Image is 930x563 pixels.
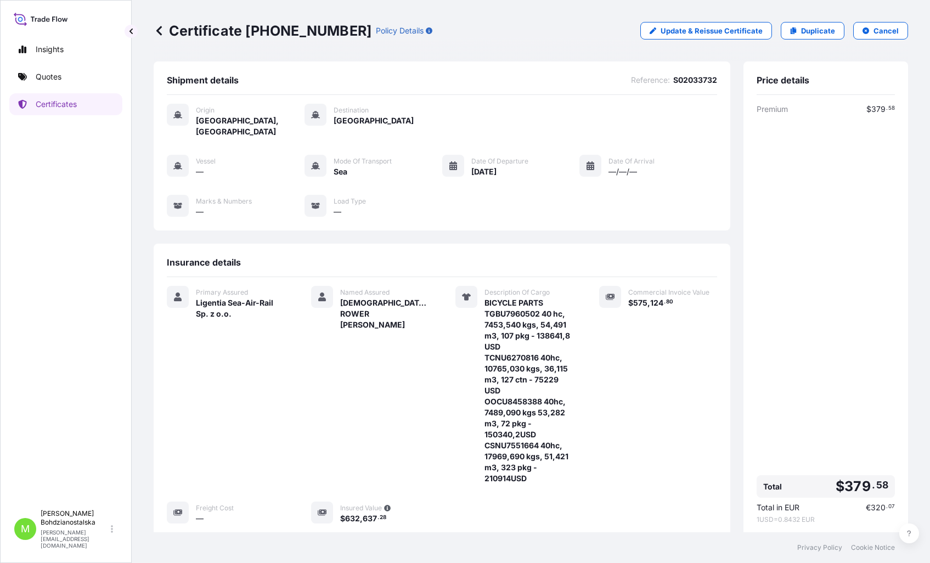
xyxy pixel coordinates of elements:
span: Mode of Transport [334,157,392,166]
span: 58 [876,482,888,488]
span: Marks & Numbers [196,197,252,206]
span: , [647,299,650,307]
span: 632 [345,515,360,522]
span: Ligentia Sea-Air-Rail Sp. z o.o. [196,297,285,319]
span: Vessel [196,157,216,166]
span: $ [628,299,633,307]
span: [GEOGRAPHIC_DATA] [334,115,414,126]
span: € [866,504,871,511]
span: Origin [196,106,215,115]
span: 379 [871,105,886,113]
span: [GEOGRAPHIC_DATA], [GEOGRAPHIC_DATA] [196,115,305,137]
p: Insights [36,44,64,55]
span: Destination [334,106,369,115]
p: Quotes [36,71,61,82]
a: Cookie Notice [851,543,895,552]
span: Commercial Invoice Value [628,288,709,297]
a: Duplicate [781,22,844,40]
p: [PERSON_NAME][EMAIL_ADDRESS][DOMAIN_NAME] [41,529,109,549]
span: 379 [844,480,871,493]
span: 07 [888,505,895,509]
span: 1 USD = 0.8432 EUR [757,515,895,524]
span: Primary Assured [196,288,248,297]
p: Certificate [PHONE_NUMBER] [154,22,371,40]
span: [DATE] [471,166,497,177]
span: 575 [633,299,647,307]
span: Shipment details [167,75,239,86]
span: 58 [888,106,895,110]
span: 320 [871,504,886,511]
a: Privacy Policy [797,543,842,552]
span: Total [763,481,782,492]
span: Insurance details [167,257,241,268]
span: . [377,516,379,520]
span: 28 [380,516,386,520]
span: Description Of Cargo [484,288,550,297]
span: Sea [334,166,347,177]
p: Policy Details [376,25,424,36]
p: Certificates [36,99,77,110]
a: Quotes [9,66,122,88]
span: $ [836,480,844,493]
span: Premium [757,104,788,115]
p: Duplicate [801,25,835,36]
span: —/—/— [608,166,637,177]
span: Price details [757,75,809,86]
span: [DEMOGRAPHIC_DATA]-ROWER [PERSON_NAME] [340,297,429,330]
span: — [196,206,204,217]
a: Update & Reissue Certificate [640,22,772,40]
span: 124 [650,299,663,307]
span: 80 [666,300,673,304]
span: BICYCLE PARTS TGBU7960502 40 hc, 7453,540 kgs, 54,491 m3, 107 pkg - 138641,8 USD TCNU6270816 40hc... [484,297,573,484]
span: — [196,166,204,177]
p: [PERSON_NAME] Bohdzianostalska [41,509,109,527]
p: Update & Reissue Certificate [661,25,763,36]
span: Total in EUR [757,502,799,513]
span: Load Type [334,197,366,206]
span: Reference : [631,75,670,86]
a: Insights [9,38,122,60]
span: $ [866,105,871,113]
p: Cancel [873,25,899,36]
span: Date of Departure [471,157,528,166]
span: 637 [363,515,377,522]
span: — [334,206,341,217]
span: . [886,106,888,110]
span: — [196,513,204,524]
span: Date of Arrival [608,157,655,166]
span: $ [340,515,345,522]
span: Insured Value [340,504,382,513]
span: . [664,300,666,304]
a: Certificates [9,93,122,115]
span: M [21,523,30,534]
span: Named Assured [340,288,390,297]
button: Cancel [853,22,908,40]
span: . [872,482,875,488]
span: , [360,515,363,522]
span: . [886,505,888,509]
span: Freight Cost [196,504,234,513]
span: S02033732 [673,75,717,86]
